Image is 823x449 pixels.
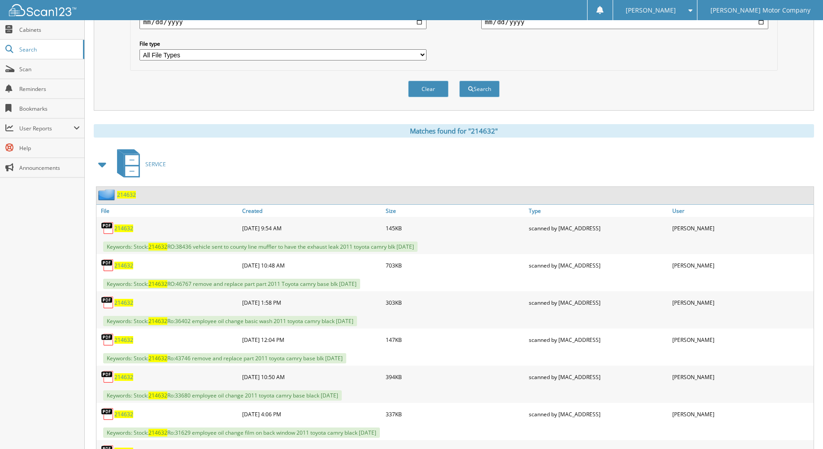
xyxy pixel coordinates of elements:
img: scan123-logo-white.svg [9,4,76,16]
a: Type [527,205,670,217]
a: 214632 [114,410,133,418]
div: [PERSON_NAME] [670,219,814,237]
img: PDF.png [101,370,114,384]
iframe: Chat Widget [778,406,823,449]
div: [DATE] 4:06 PM [240,405,383,423]
div: [DATE] 9:54 AM [240,219,383,237]
div: [PERSON_NAME] [670,405,814,423]
span: Cabinets [19,26,80,34]
div: 394KB [383,368,527,386]
span: 214632 [148,243,167,250]
span: Keywords: Stock: Ro:36402 employee oil change basic wash 2011 toyota camry black [DATE] [103,316,357,326]
div: [PERSON_NAME] [670,294,814,311]
a: Created [240,205,383,217]
img: PDF.png [101,259,114,272]
span: Keywords: Stock: RO:38436 vehicle sent to county line muffler to have the exhaust leak 2011 toyot... [103,242,418,252]
div: [DATE] 10:48 AM [240,256,383,274]
button: Clear [408,81,449,97]
span: Bookmarks [19,105,80,112]
a: User [670,205,814,217]
span: [PERSON_NAME] Motor Company [710,8,810,13]
a: 214632 [117,191,136,199]
a: 214632 [114,299,133,307]
a: 214632 [114,224,133,232]
div: scanned by [MAC_ADDRESS] [527,368,670,386]
span: Keywords: Stock: RO:46767 remove and replace part part 2011 Toyota camry base blk [DATE] [103,279,360,289]
div: [PERSON_NAME] [670,368,814,386]
div: scanned by [MAC_ADDRESS] [527,331,670,349]
div: scanned by [MAC_ADDRESS] [527,219,670,237]
a: File [96,205,240,217]
a: 214632 [114,262,133,269]
div: 703KB [383,256,527,274]
div: Matches found for "214632" [94,124,814,138]
input: start [139,15,427,29]
img: PDF.png [101,407,114,421]
div: [PERSON_NAME] [670,256,814,274]
div: scanned by [MAC_ADDRESS] [527,405,670,423]
div: [DATE] 12:04 PM [240,331,383,349]
a: 214632 [114,373,133,381]
div: 145KB [383,219,527,237]
span: Keywords: Stock: Ro:43746 remove and replace part 2011 toyota camry base blk [DATE] [103,353,346,363]
span: 214632 [148,392,167,399]
span: Search [19,46,78,53]
span: Scan [19,65,80,73]
input: end [481,15,768,29]
span: SERVICE [145,160,166,168]
span: Keywords: Stock: Ro:31629 employee oil change film on back window 2011 toyota camry black [DATE] [103,427,380,438]
span: Help [19,144,80,152]
img: PDF.png [101,333,114,346]
div: [DATE] 1:58 PM [240,294,383,311]
span: 214632 [148,429,167,436]
button: Search [459,81,500,97]
span: [PERSON_NAME] [626,8,676,13]
div: scanned by [MAC_ADDRESS] [527,294,670,311]
a: Size [383,205,527,217]
span: 214632 [148,317,167,325]
span: Keywords: Stock: Ro:33680 employee oil change 2011 toyota camry base black [DATE] [103,390,342,401]
img: PDF.png [101,296,114,309]
span: 214632 [148,280,167,288]
label: File type [139,40,427,47]
div: [PERSON_NAME] [670,331,814,349]
div: 147KB [383,331,527,349]
span: User Reports [19,125,74,132]
div: scanned by [MAC_ADDRESS] [527,256,670,274]
a: SERVICE [112,147,166,182]
img: folder2.png [98,189,117,200]
span: Announcements [19,164,80,172]
img: PDF.png [101,221,114,235]
div: 303KB [383,294,527,311]
a: 214632 [114,336,133,344]
div: [DATE] 10:50 AM [240,368,383,386]
span: Reminders [19,85,80,93]
div: 337KB [383,405,527,423]
span: 214632 [148,354,167,362]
